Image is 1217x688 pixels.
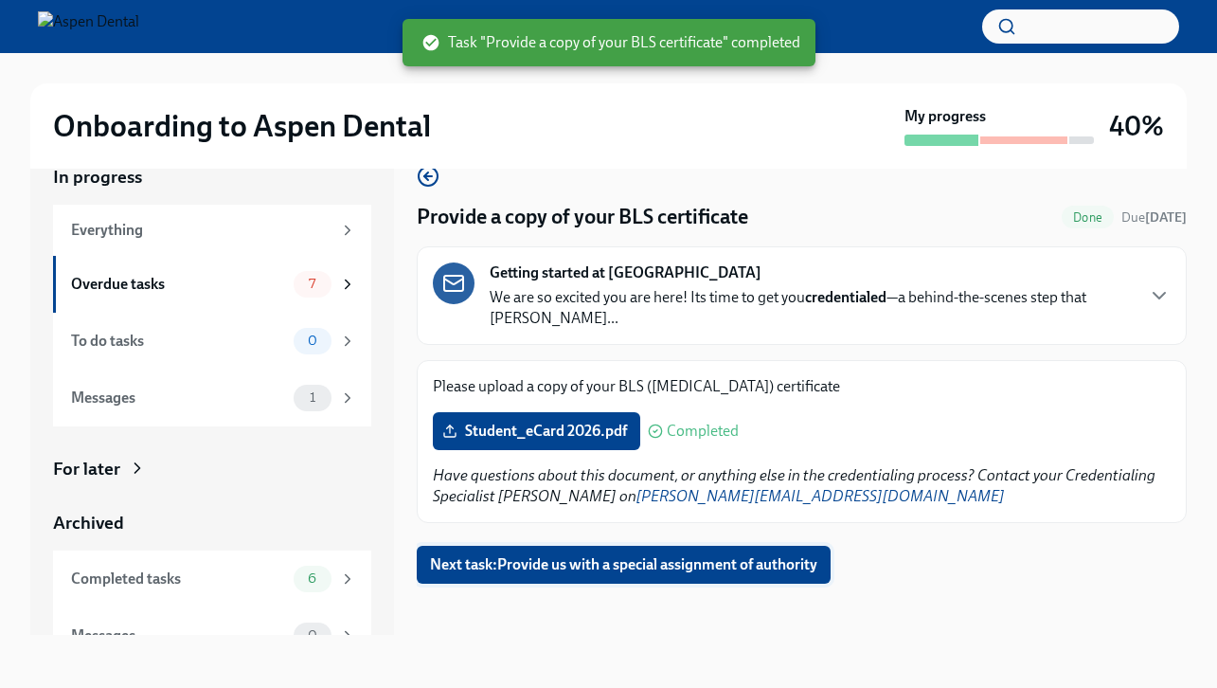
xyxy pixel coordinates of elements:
span: Due [1121,209,1187,226]
div: Everything [71,220,331,241]
h3: 40% [1109,109,1164,143]
a: Messages0 [53,607,371,664]
span: 0 [296,628,329,643]
span: 0 [296,334,329,348]
a: [PERSON_NAME][EMAIL_ADDRESS][DOMAIN_NAME] [636,487,1005,505]
strong: [DATE] [1145,209,1187,226]
span: 1 [298,390,327,405]
div: Overdue tasks [71,274,286,295]
div: Messages [71,625,286,646]
a: In progress [53,165,371,190]
a: Completed tasks6 [53,551,371,607]
a: For later [53,457,371,481]
a: Everything [53,205,371,256]
span: Done [1062,210,1114,225]
p: Please upload a copy of your BLS ([MEDICAL_DATA]) certificate [433,376,1171,397]
span: Task "Provide a copy of your BLS certificate" completed [421,32,800,53]
div: For later [53,457,120,481]
p: We are so excited you are here! Its time to get you —a behind-the-scenes step that [PERSON_NAME]... [490,287,1133,329]
strong: My progress [904,106,986,127]
span: Student_eCard 2026.pdf [446,422,627,441]
a: To do tasks0 [53,313,371,370]
div: Completed tasks [71,569,286,589]
span: 7 [297,277,327,291]
a: Overdue tasks7 [53,256,371,313]
button: Next task:Provide us with a special assignment of authority [417,546,831,584]
div: To do tasks [71,331,286,352]
strong: Getting started at [GEOGRAPHIC_DATA] [490,263,761,283]
h2: Onboarding to Aspen Dental [53,107,431,145]
em: Have questions about this document, or anything else in the credentialing process? Contact your C... [433,466,1155,505]
span: Completed [667,424,739,439]
span: August 12th, 2025 10:00 [1121,208,1187,226]
strong: credentialed [805,288,886,306]
div: Messages [71,388,286,408]
label: Student_eCard 2026.pdf [433,412,640,450]
a: Messages1 [53,370,371,426]
h4: Provide a copy of your BLS certificate [417,203,748,231]
span: Next task : Provide us with a special assignment of authority [430,555,817,574]
img: Aspen Dental [38,11,139,42]
span: 6 [296,571,328,586]
a: Archived [53,511,371,535]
